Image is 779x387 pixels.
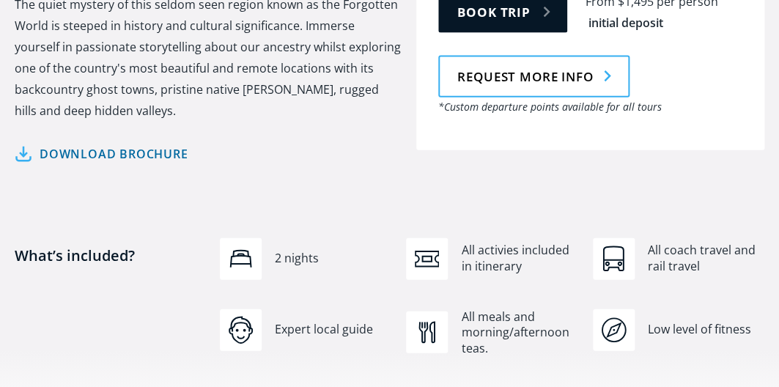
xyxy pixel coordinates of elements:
[15,246,205,328] h4: What’s included?
[461,309,577,357] div: All meals and morning/afternoon teas.
[275,322,391,338] div: Expert local guide
[438,56,630,97] a: Request more info
[15,144,188,165] a: Download brochure
[588,15,663,32] div: initial deposit
[438,100,662,114] em: *Custom departure points available for all tours
[275,251,391,267] div: 2 nights
[461,243,577,274] div: All activies included in itinerary
[648,243,764,274] div: All coach travel and rail travel
[648,322,764,338] div: Low level of fitness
